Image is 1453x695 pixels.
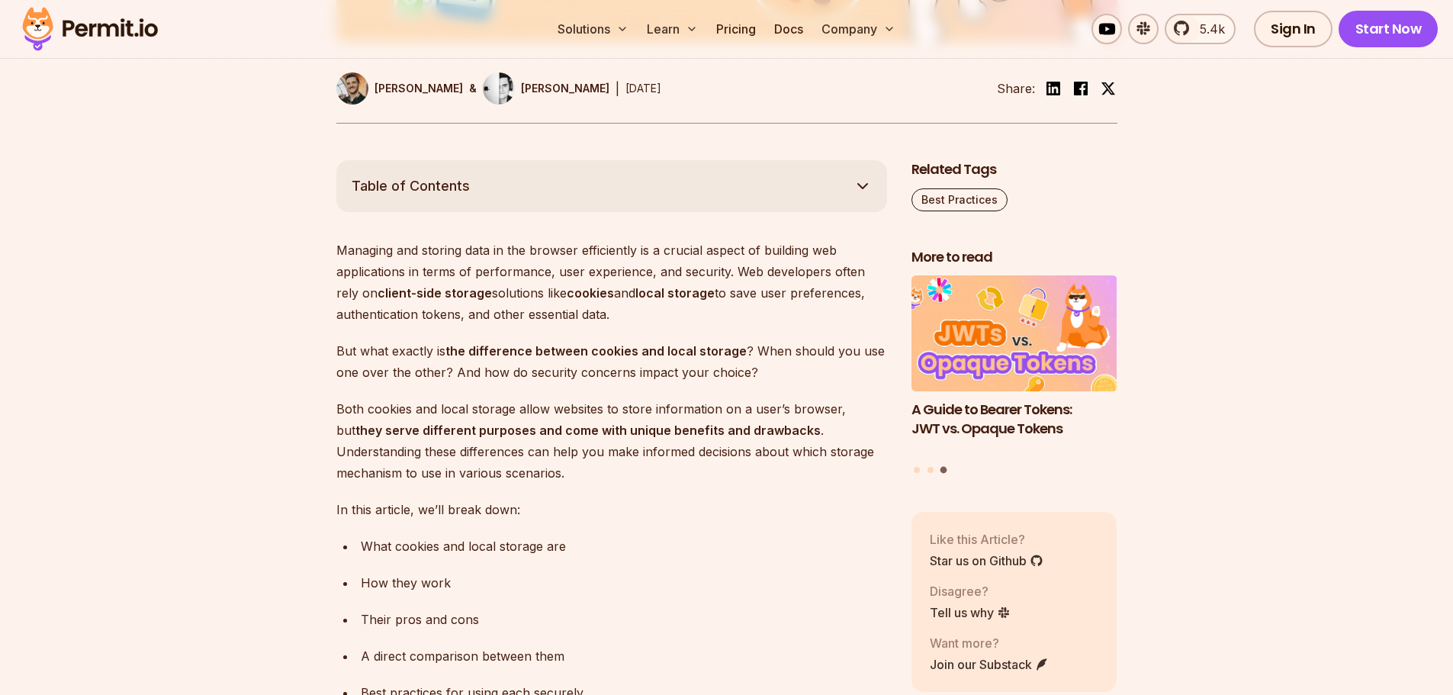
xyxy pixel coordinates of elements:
[911,160,1117,179] h2: Related Tags
[1072,79,1090,98] img: facebook
[352,175,470,197] span: Table of Contents
[927,467,934,473] button: Go to slide 2
[641,14,704,44] button: Learn
[336,340,887,383] p: But what exactly is ? When should you use one over the other? And how do security concerns impact...
[911,188,1008,211] a: Best Practices
[15,3,165,55] img: Permit logo
[1191,20,1225,38] span: 5.4k
[1165,14,1236,44] a: 5.4k
[361,609,887,630] div: Their pros and cons
[483,72,515,105] img: Filip Grebowski
[930,634,1049,652] p: Want more?
[375,81,463,96] p: [PERSON_NAME]
[616,79,619,98] div: |
[361,536,887,557] div: What cookies and local storage are
[930,582,1011,600] p: Disagree?
[361,572,887,594] div: How they work
[815,14,902,44] button: Company
[635,285,715,301] strong: local storage
[551,14,635,44] button: Solutions
[336,72,463,105] a: [PERSON_NAME]
[483,72,609,105] a: [PERSON_NAME]
[768,14,809,44] a: Docs
[336,398,887,484] p: Both cookies and local storage allow websites to store information on a user’s browser, but . Und...
[911,275,1117,457] li: 3 of 3
[710,14,762,44] a: Pricing
[521,81,609,96] p: [PERSON_NAME]
[930,603,1011,622] a: Tell us why
[336,499,887,520] p: In this article, we’ll break down:
[940,467,947,474] button: Go to slide 3
[336,160,887,212] button: Table of Contents
[355,423,821,438] strong: they serve different purposes and come with unique benefits and drawbacks
[930,552,1043,570] a: Star us on Github
[1254,11,1332,47] a: Sign In
[336,240,887,325] p: Managing and storing data in the browser efficiently is a crucial aspect of building web applicat...
[997,79,1035,98] li: Share:
[567,285,614,301] strong: cookies
[930,530,1043,549] p: Like this Article?
[469,81,477,96] p: &
[911,275,1117,391] img: A Guide to Bearer Tokens: JWT vs. Opaque Tokens
[1339,11,1439,47] a: Start Now
[445,343,747,359] strong: the difference between cookies and local storage
[1044,79,1062,98] img: linkedin
[911,401,1117,439] h3: A Guide to Bearer Tokens: JWT vs. Opaque Tokens
[930,655,1049,674] a: Join our Substack
[336,72,368,105] img: Daniel Bass
[378,285,492,301] strong: client-side storage
[911,275,1117,475] div: Posts
[914,467,920,473] button: Go to slide 1
[361,645,887,667] div: A direct comparison between them
[911,248,1117,267] h2: More to read
[1101,81,1116,96] img: twitter
[625,82,661,95] time: [DATE]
